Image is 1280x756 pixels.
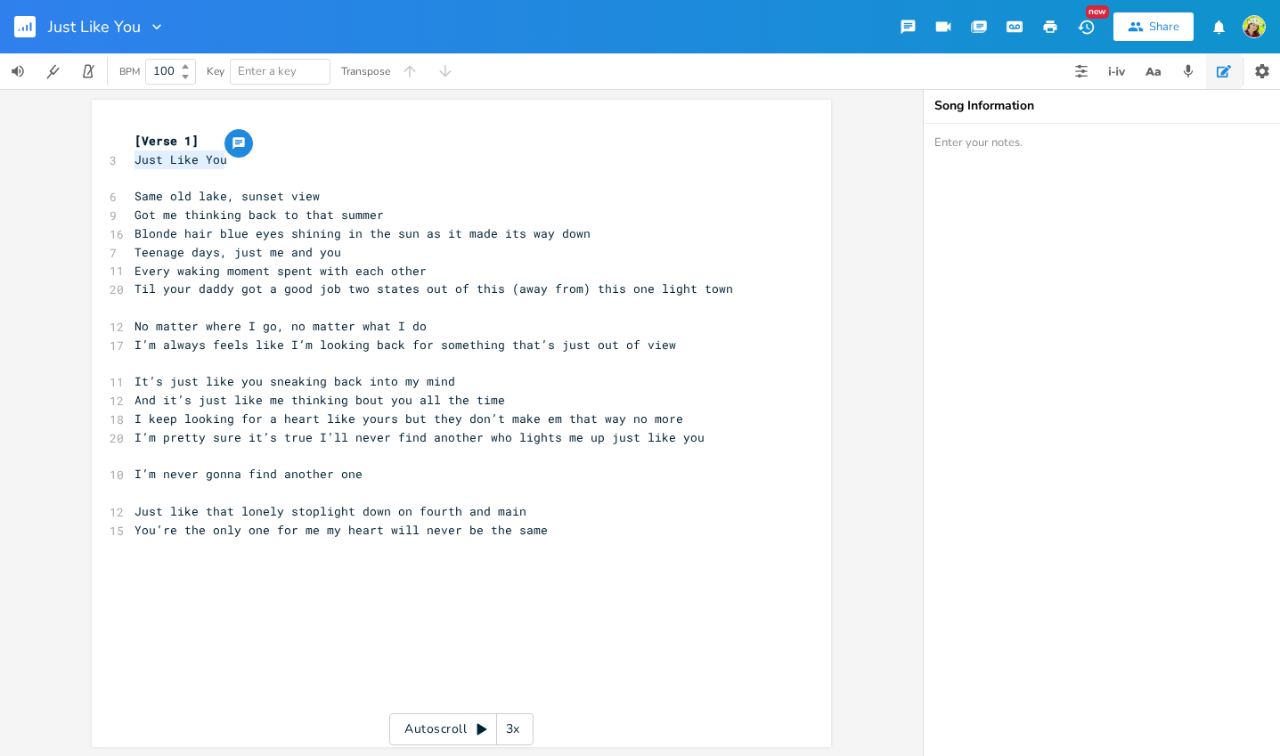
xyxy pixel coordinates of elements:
[135,133,199,149] span: [Verse 1]
[934,100,1269,112] div: Song Information
[135,280,733,297] span: Til your daddy got a good job two states out of this (away from) this one light town
[135,337,676,353] span: I’m always feels like I’m looking back for something that’s just out of view
[497,713,529,745] div: 3x
[135,411,683,427] span: I keep looking for a heart like yours but they don’t make em that way no more
[135,225,591,241] span: Blonde hair blue eyes shining in the sun as it made its way down
[135,151,227,167] span: Just Like You
[135,392,505,408] span: And it’s just like me thinking bout you all the time
[1068,11,1104,43] button: New
[1149,19,1179,35] div: Share
[48,19,141,35] span: Just Like You
[135,503,526,519] span: Just like that lonely stoplight down on fourth and main
[135,373,455,389] span: It’s just like you sneaking back into my mind
[135,263,427,279] span: Every waking moment spent with each other
[135,244,341,260] span: Teenage days, just me and you
[341,66,390,77] div: Transpose
[1243,15,1266,38] img: Tara Henton Music
[135,522,548,538] span: You’re the only one for me my heart will never be the same
[135,318,427,334] span: No matter where I go, no matter what I do
[207,66,224,77] div: Key
[1086,5,1109,19] div: New
[135,429,705,445] span: I’m pretty sure it’s true I’ll never find another who lights me up just like you
[135,466,363,482] span: I’m never gonna find another one
[119,67,140,77] div: BPM
[238,63,297,79] span: Enter a key
[1113,12,1194,41] button: Share
[389,713,534,745] div: Autoscroll
[135,207,384,223] span: Got me thinking back to that summer
[135,188,320,204] span: Same old lake, sunset view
